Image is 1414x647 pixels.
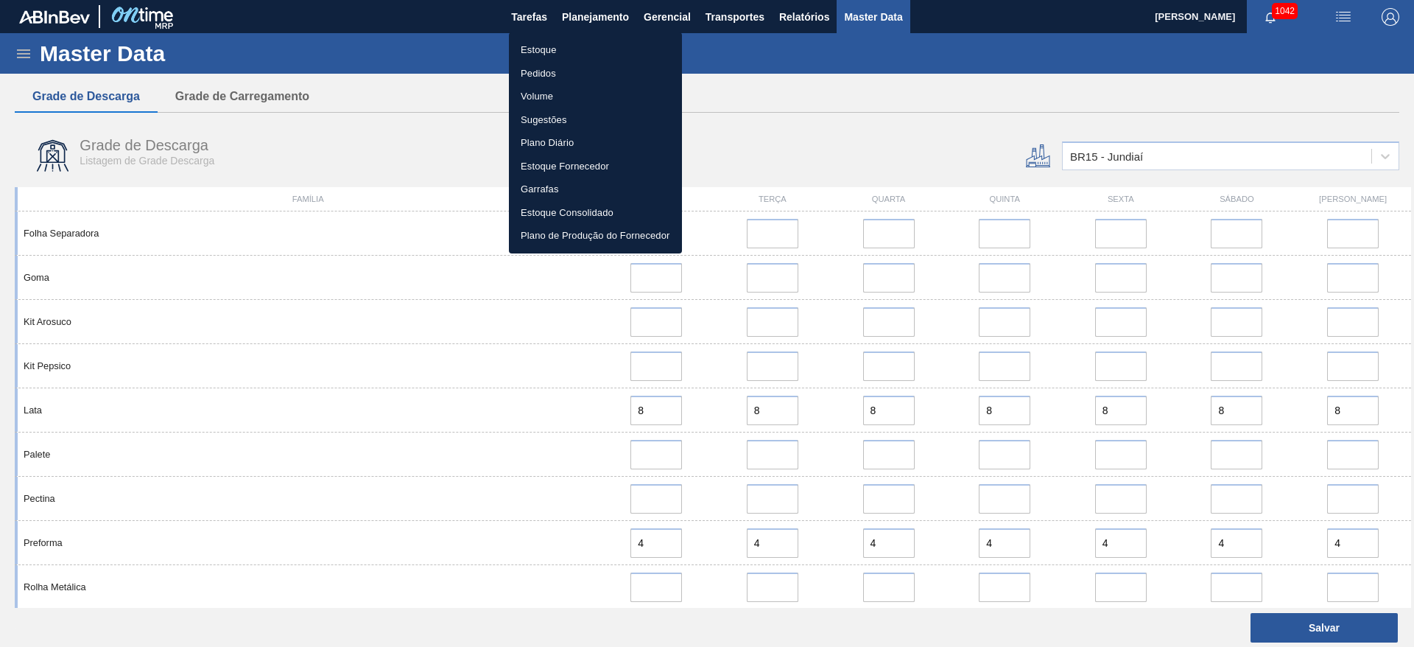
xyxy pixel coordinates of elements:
[509,131,682,155] a: Plano Diário
[509,62,682,85] a: Pedidos
[509,108,682,132] a: Sugestões
[509,155,682,178] a: Estoque Fornecedor
[509,38,682,62] a: Estoque
[509,201,682,225] a: Estoque Consolidado
[509,224,682,248] a: Plano de Produção do Fornecedor
[509,85,682,108] a: Volume
[509,178,682,201] a: Garrafas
